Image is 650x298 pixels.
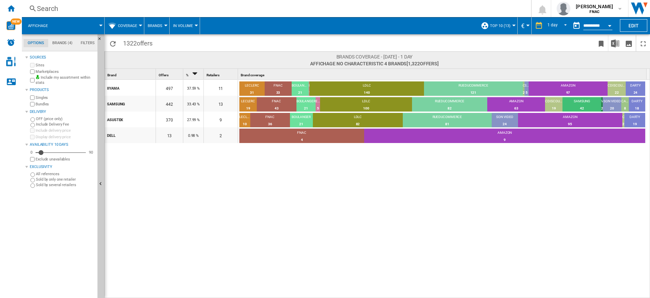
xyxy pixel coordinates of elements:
div: Sources [30,55,95,60]
span: Coverage [118,24,137,28]
button: Edit [620,19,647,32]
td: DARTY : 19 (5.14%) [624,113,645,129]
div: Brand coverage Sort None [239,69,647,79]
div: 20 [603,105,621,112]
div: 10 [239,121,250,128]
td: BOULANGER : 21 (4.23%) [292,81,309,97]
div: In volume [173,17,196,34]
div: Delivery [30,109,95,115]
td: CDISCOUNT : 2 (0.54%) [622,113,624,129]
div: 19 [239,105,257,112]
div: Sort None [157,69,183,79]
span: Brands [148,24,162,28]
div: 100 [320,105,412,112]
md-select: REPORTS.WIZARD.STEPS.REPORT.STEPS.REPORT_OPTIONS.PERIOD: 1 day [546,20,570,31]
div: Sort None [106,69,156,79]
td: LDLC : 100 (22.62%) [320,97,412,113]
span: [1,322 ] [407,61,439,66]
div: 442 [156,96,183,112]
span: In volume [173,24,193,28]
div: 8 [621,105,628,112]
button: Open calendar [603,18,616,31]
span: Brand coverage [241,73,264,77]
md-tab-item: Filters [77,39,99,47]
div: FNAC [250,115,290,121]
input: Singles [30,95,35,100]
label: Singles [36,95,95,100]
div: 2 [622,121,624,128]
td: LDLC : 140 (28.17%) [309,81,424,97]
div: Brand Sort None [106,69,156,79]
div: 0.98 % [183,127,203,143]
td: AMAZON : 63 (14.25%) [487,97,545,113]
td: RUEDUCOMMERCE : 82 (18.55%) [412,97,487,113]
div: 37.59 % [183,80,203,96]
md-tab-item: Brands (4) [48,39,77,47]
input: Sites [30,63,35,67]
span: offers [137,40,152,47]
span: Brand [107,73,117,77]
label: Marketplaces [36,69,95,74]
button: Reload [106,35,120,51]
div: BOULANGER [296,99,316,105]
td: VISUNEXT : 2 (0.45%) [601,97,603,113]
td: SON VIDEO : 24 (6.49%) [492,113,518,129]
input: Include Delivery Fee [30,123,35,127]
div: RUEDUCOMMERCE [403,115,492,121]
label: Sold by several retailers [36,182,95,187]
button: Maximize [636,35,650,51]
div: ASUSTEK [107,112,155,127]
span: Retailers [207,73,220,77]
span: € [521,22,525,29]
div: LDLC [309,83,424,89]
td: DARTY : 18 (4.07%) [629,97,645,113]
td: BOULANGER : 21 (4.75%) [296,97,316,113]
div: Retailers Sort None [205,69,238,79]
div: FNAC [257,99,296,105]
div: CARREFOUR [621,99,628,105]
td: LECLERC : 10 (2.7%) [239,113,250,129]
div: 13 [156,127,183,143]
div: Search [37,4,513,13]
div: 11 [204,80,238,96]
div: CARREFOUR [523,83,525,89]
td: ELECTRODEPOT : 5 (1.13%) [316,97,320,113]
div: CDISCOUNT [622,115,624,121]
span: Affichage [28,24,48,28]
div: RUEDUCOMMERCE [412,99,487,105]
span: Brands coverage - [DATE] - 1 day [310,53,439,60]
td: DARTY : 24 (4.83%) [626,81,645,97]
label: Include Delivery Fee [36,122,95,127]
div: 33.43 % [183,96,203,112]
div: 4 [239,137,364,143]
div: DARTY [629,99,645,105]
td: AMAZON : 9 (69.23%) [364,129,645,144]
button: Top 10 (13) [490,17,514,34]
div: 2 [601,105,603,112]
div: AMAZON [518,115,622,121]
div: 90 [87,150,95,155]
input: Display delivery price [30,135,35,139]
div: 21 [296,105,316,112]
input: Sold by several retailers [30,183,35,188]
div: 18 [629,105,645,112]
div: BOULANGER [290,115,313,121]
label: All references [36,171,95,177]
div: 82 [412,105,487,112]
button: Download as image [622,35,636,51]
span: % [186,73,188,77]
div: 36 [250,121,290,128]
div: CDISCOUNT [545,99,562,105]
div: 19 [624,121,645,128]
div: Exclusivity [30,164,95,170]
img: mysite-bg-18x18.png [36,75,40,79]
input: Marketplaces [30,69,35,74]
td: AMAZON : 97 (19.52%) [529,81,608,97]
div: 2 [204,127,238,143]
div: ELECTRODEPOT [316,99,320,105]
span: Top 10 (13) [490,24,510,28]
td: BOULANGER : 21 (5.68%) [290,113,313,129]
label: Include delivery price [36,128,95,133]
